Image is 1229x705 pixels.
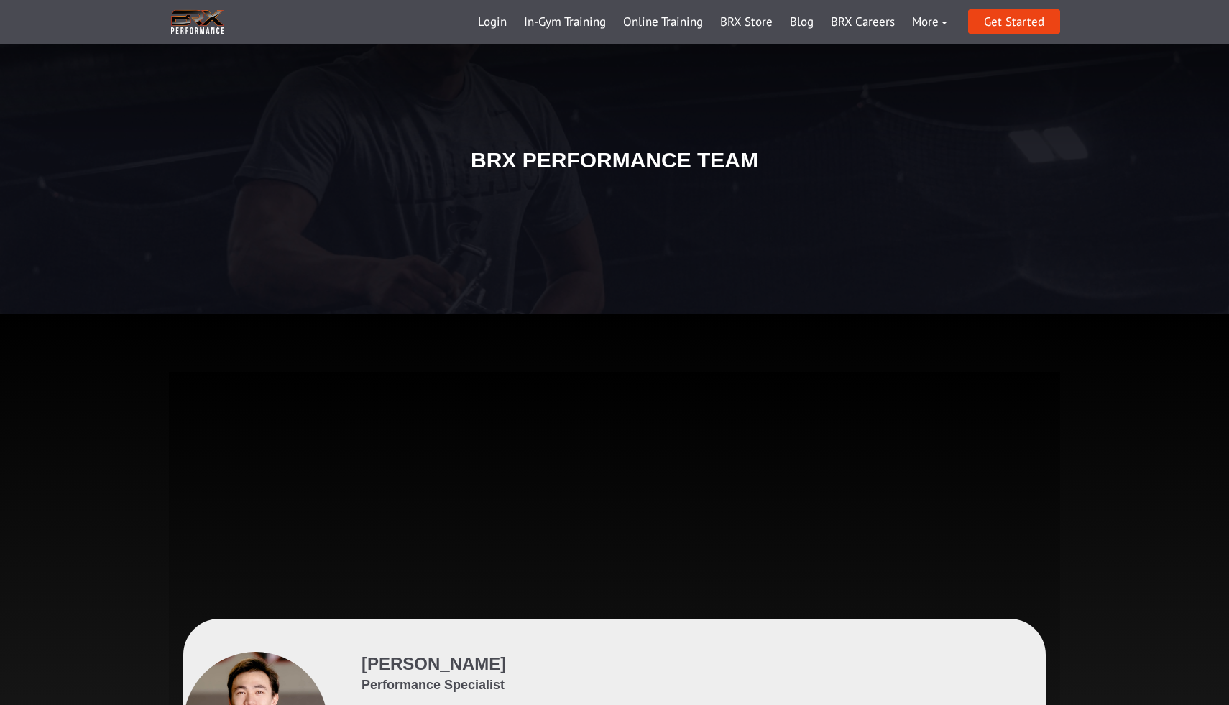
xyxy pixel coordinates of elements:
a: Online Training [614,5,712,40]
a: BRX Careers [822,5,903,40]
img: BRX Transparent Logo-2 [169,7,226,37]
div: Navigation Menu [469,5,956,40]
span: [PERSON_NAME] [362,654,506,673]
a: Login [469,5,515,40]
a: In-Gym Training [515,5,614,40]
span: Performance Specialist [362,676,506,694]
a: More [903,5,956,40]
a: Get Started [968,9,1060,34]
strong: BRX PERFORMANCE TEAM [471,148,758,172]
a: BRX Store [712,5,781,40]
a: Blog [781,5,822,40]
